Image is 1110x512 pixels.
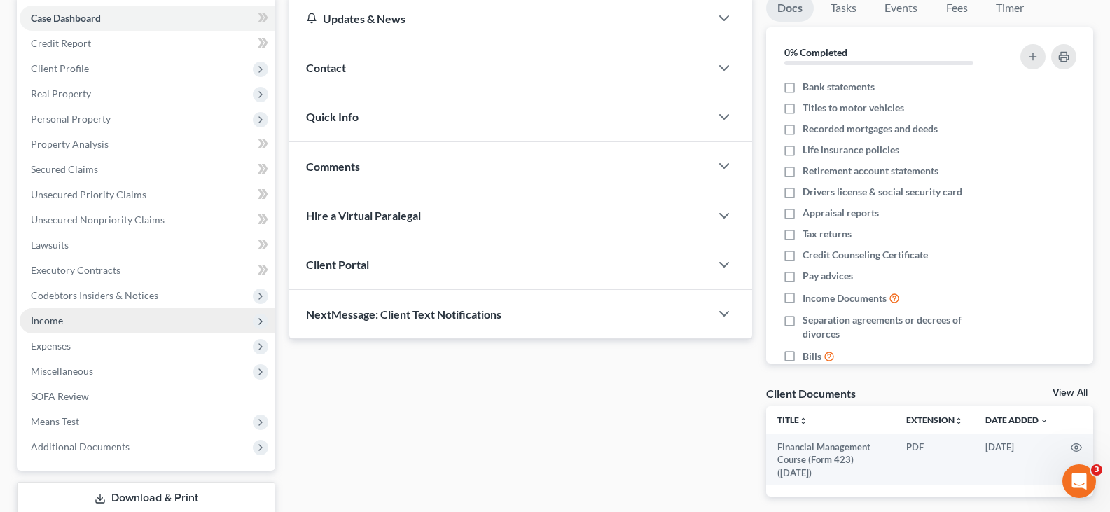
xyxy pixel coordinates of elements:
[803,313,999,341] span: Separation agreements or decrees of divorces
[955,417,963,425] i: unfold_more
[31,37,91,49] span: Credit Report
[1040,417,1048,425] i: expand_more
[31,390,89,402] span: SOFA Review
[306,307,501,321] span: NextMessage: Client Text Notifications
[31,12,101,24] span: Case Dashboard
[777,415,807,425] a: Titleunfold_more
[803,291,887,305] span: Income Documents
[974,434,1060,485] td: [DATE]
[306,61,346,74] span: Contact
[803,350,821,364] span: Bills
[985,415,1048,425] a: Date Added expand_more
[20,233,275,258] a: Lawsuits
[1053,388,1088,398] a: View All
[20,31,275,56] a: Credit Report
[31,289,158,301] span: Codebtors Insiders & Notices
[31,365,93,377] span: Miscellaneous
[20,384,275,409] a: SOFA Review
[31,239,69,251] span: Lawsuits
[799,417,807,425] i: unfold_more
[31,264,120,276] span: Executory Contracts
[31,163,98,175] span: Secured Claims
[803,227,852,241] span: Tax returns
[31,415,79,427] span: Means Test
[803,122,938,136] span: Recorded mortgages and deeds
[895,434,974,485] td: PDF
[20,132,275,157] a: Property Analysis
[803,185,962,199] span: Drivers license & social security card
[306,258,369,271] span: Client Portal
[31,214,165,226] span: Unsecured Nonpriority Claims
[31,88,91,99] span: Real Property
[766,434,895,485] td: Financial Management Course (Form 423) ([DATE])
[31,62,89,74] span: Client Profile
[906,415,963,425] a: Extensionunfold_more
[803,206,879,220] span: Appraisal reports
[20,157,275,182] a: Secured Claims
[31,138,109,150] span: Property Analysis
[306,160,360,173] span: Comments
[803,143,899,157] span: Life insurance policies
[803,164,938,178] span: Retirement account statements
[306,11,693,26] div: Updates & News
[306,110,359,123] span: Quick Info
[20,6,275,31] a: Case Dashboard
[803,248,928,262] span: Credit Counseling Certificate
[31,314,63,326] span: Income
[803,101,904,115] span: Titles to motor vehicles
[1091,464,1102,476] span: 3
[803,269,853,283] span: Pay advices
[31,441,130,452] span: Additional Documents
[20,207,275,233] a: Unsecured Nonpriority Claims
[1062,464,1096,498] iframe: Intercom live chat
[31,188,146,200] span: Unsecured Priority Claims
[20,258,275,283] a: Executory Contracts
[20,182,275,207] a: Unsecured Priority Claims
[31,340,71,352] span: Expenses
[803,80,875,94] span: Bank statements
[766,386,856,401] div: Client Documents
[31,113,111,125] span: Personal Property
[306,209,421,222] span: Hire a Virtual Paralegal
[784,46,847,58] strong: 0% Completed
